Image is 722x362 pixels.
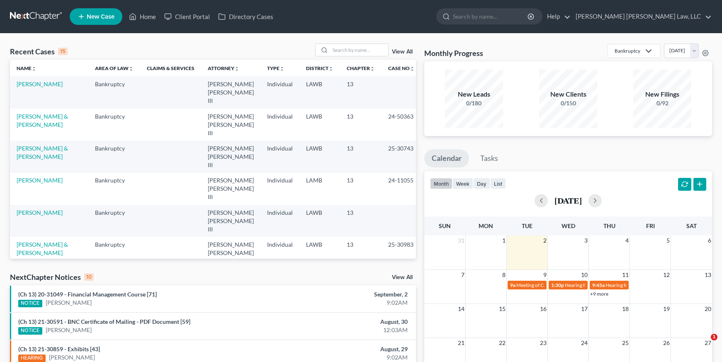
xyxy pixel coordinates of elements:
[160,9,214,24] a: Client Portal
[711,334,717,340] span: 1
[17,241,68,256] a: [PERSON_NAME] & [PERSON_NAME]
[580,304,588,314] span: 17
[214,9,277,24] a: Directory Cases
[633,99,691,107] div: 0/92
[542,270,547,280] span: 9
[554,196,582,205] h2: [DATE]
[460,270,465,280] span: 7
[457,304,465,314] span: 14
[260,205,299,237] td: Individual
[539,99,597,107] div: 0/150
[580,270,588,280] span: 10
[17,145,68,160] a: [PERSON_NAME] & [PERSON_NAME]
[18,318,190,325] a: (Ch 13) 21-30591 - BNC Certificate of Mailing - PDF Document [59]
[498,304,506,314] span: 15
[439,222,451,229] span: Sun
[340,76,382,108] td: 13
[260,76,299,108] td: Individual
[625,236,630,245] span: 4
[17,113,68,128] a: [PERSON_NAME] & [PERSON_NAME]
[88,141,140,172] td: Bankruptcy
[340,237,382,269] td: 13
[539,304,547,314] span: 16
[267,65,284,71] a: Typeunfold_more
[17,177,63,184] a: [PERSON_NAME]
[88,205,140,237] td: Bankruptcy
[430,178,452,189] button: month
[382,141,421,172] td: 25-30743
[490,178,506,189] button: list
[382,237,421,269] td: 25-30983
[306,65,333,71] a: Districtunfold_more
[539,338,547,348] span: 23
[340,109,382,141] td: 13
[633,90,691,99] div: New Filings
[280,66,284,71] i: unfold_more
[694,334,714,354] iframe: Intercom live chat
[88,76,140,108] td: Bankruptcy
[445,90,503,99] div: New Leads
[234,66,239,71] i: unfold_more
[457,338,465,348] span: 21
[704,304,712,314] span: 20
[125,9,160,24] a: Home
[32,66,36,71] i: unfold_more
[370,66,375,71] i: unfold_more
[347,65,375,71] a: Chapterunfold_more
[283,345,408,353] div: August, 29
[501,270,506,280] span: 8
[10,272,94,282] div: NextChapter Notices
[283,353,408,362] div: 9:02AM
[95,65,134,71] a: Area of Lawunfold_more
[299,141,340,172] td: LAWB
[424,149,469,168] a: Calendar
[283,318,408,326] div: August, 30
[58,48,68,55] div: 15
[340,141,382,172] td: 13
[662,270,671,280] span: 12
[571,9,712,24] a: [PERSON_NAME] [PERSON_NAME] Law, LLC
[473,149,506,168] a: Tasks
[46,299,92,307] a: [PERSON_NAME]
[283,290,408,299] div: September, 2
[18,327,42,335] div: NOTICE
[498,338,506,348] span: 22
[501,236,506,245] span: 1
[565,282,630,288] span: Hearing for [PERSON_NAME]
[479,222,493,229] span: Mon
[592,282,605,288] span: 9:45a
[615,47,640,54] div: Bankruptcy
[542,236,547,245] span: 2
[260,237,299,269] td: Individual
[621,304,630,314] span: 18
[260,109,299,141] td: Individual
[201,141,260,172] td: [PERSON_NAME] [PERSON_NAME] III
[410,66,415,71] i: unfold_more
[46,326,92,334] a: [PERSON_NAME]
[330,44,388,56] input: Search by name...
[299,173,340,205] td: LAMB
[17,80,63,87] a: [PERSON_NAME]
[260,173,299,205] td: Individual
[87,14,114,20] span: New Case
[18,300,42,307] div: NOTICE
[704,270,712,280] span: 13
[543,9,571,24] a: Help
[473,178,490,189] button: day
[662,338,671,348] span: 26
[84,273,94,281] div: 10
[340,173,382,205] td: 13
[562,222,575,229] span: Wed
[621,270,630,280] span: 11
[299,205,340,237] td: LAWB
[453,9,529,24] input: Search by name...
[299,76,340,108] td: LAWB
[129,66,134,71] i: unfold_more
[88,109,140,141] td: Bankruptcy
[522,222,532,229] span: Tue
[88,173,140,205] td: Bankruptcy
[583,236,588,245] span: 3
[707,236,712,245] span: 6
[516,282,608,288] span: Meeting of Creditors for [PERSON_NAME]
[605,282,714,288] span: Hearing for [PERSON_NAME] & [PERSON_NAME]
